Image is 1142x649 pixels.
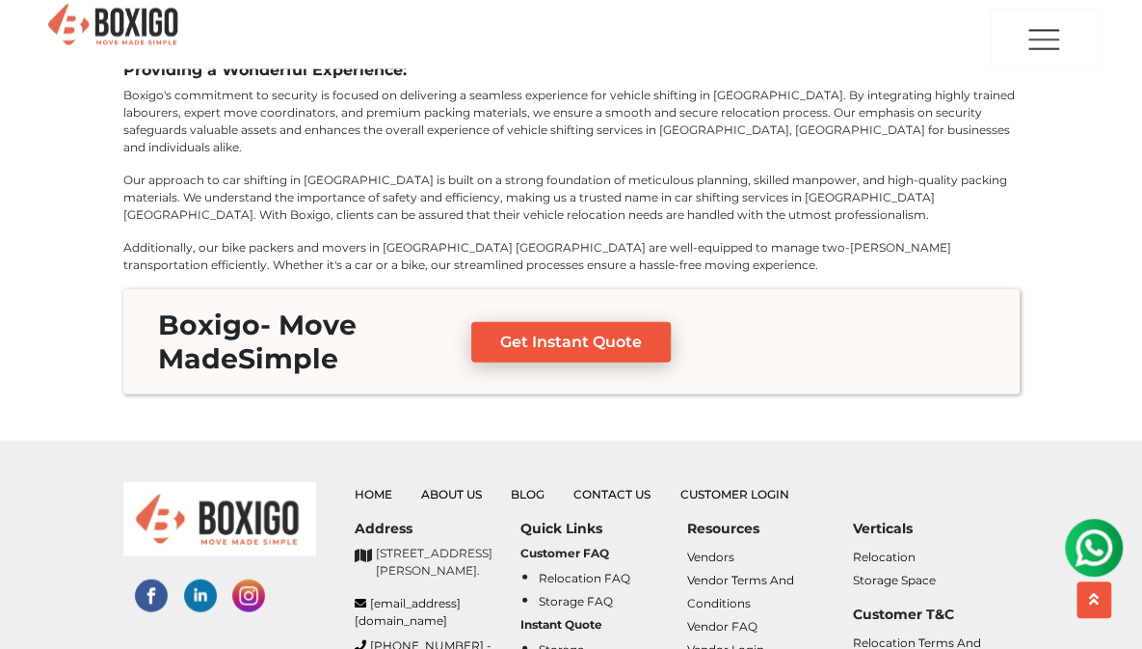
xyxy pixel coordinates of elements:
p: [STREET_ADDRESS][PERSON_NAME]. [376,545,521,580]
a: [EMAIL_ADDRESS][DOMAIN_NAME] [355,595,521,630]
a: Get Instant Quote [471,322,671,363]
img: Boxigo [45,2,180,49]
h6: Quick Links [520,521,687,537]
span: Boxigo [158,309,260,341]
img: linked-in-social-links [184,580,217,612]
a: Relocation FAQ [539,571,630,585]
p: Our approach to car shifting in [GEOGRAPHIC_DATA] is built on a strong foundation of meticulous p... [123,172,1020,224]
h6: Verticals [853,521,1020,537]
h6: Customer T&C [853,607,1020,623]
a: Relocation [853,550,916,564]
img: boxigo_logo_small [123,482,316,556]
a: Storage Space [853,573,936,587]
img: whatsapp-icon.svg [19,19,58,58]
img: instagram-social-links [232,580,265,612]
a: Customer Login [679,487,788,501]
b: Customer FAQ [520,546,609,560]
span: Simple [238,342,338,375]
p: Additionally, our bike packers and movers in [GEOGRAPHIC_DATA] [GEOGRAPHIC_DATA] are well-equippe... [123,239,1020,274]
a: Vendor Terms and Conditions [687,573,794,610]
h6: Address [355,521,521,537]
button: scroll up [1076,581,1111,618]
img: menu [1024,12,1063,68]
a: About Us [421,487,482,501]
h6: Resources [687,521,854,537]
a: Vendors [687,550,734,564]
a: Storage FAQ [539,594,613,608]
h3: Providing a Wonderful Experience: [123,61,1020,79]
b: Instant Quote [520,617,602,632]
a: Contact Us [573,487,651,501]
a: Home [355,487,392,501]
a: Blog [511,487,544,501]
a: Vendor FAQ [687,619,757,634]
p: Boxigo's commitment to security is focused on delivering a seamless experience for vehicle shifti... [123,87,1020,156]
h3: - Move Made [143,309,404,374]
img: facebook-social-links [135,580,168,612]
